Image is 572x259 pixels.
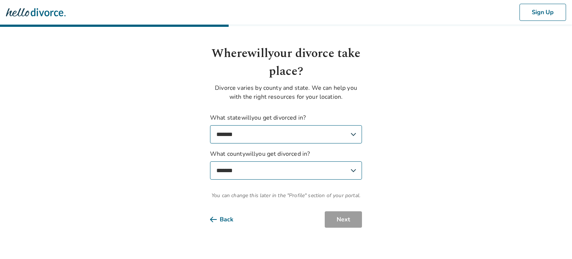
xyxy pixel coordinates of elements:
button: Back [210,211,245,228]
select: What statewillyou get divorced in? [210,125,362,143]
label: What county will you get divorced in? [210,149,362,180]
button: Sign Up [519,4,566,21]
label: What state will you get divorced in? [210,113,362,143]
img: Hello Divorce Logo [6,5,66,20]
span: You can change this later in the "Profile" section of your portal. [210,192,362,199]
iframe: Chat Widget [535,223,572,259]
select: What countywillyou get divorced in? [210,161,362,180]
h1: Where will your divorce take place? [210,45,362,80]
button: Next [325,211,362,228]
p: Divorce varies by county and state. We can help you with the right resources for your location. [210,83,362,101]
